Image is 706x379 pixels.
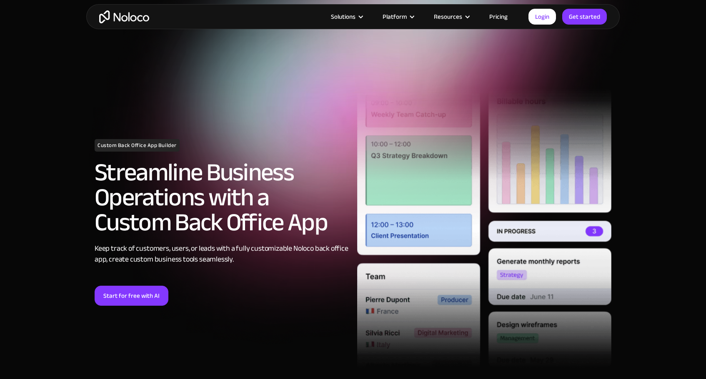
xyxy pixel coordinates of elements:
[99,10,149,23] a: home
[95,286,168,306] a: Start for free with AI
[372,11,423,22] div: Platform
[434,11,462,22] div: Resources
[479,11,518,22] a: Pricing
[95,160,349,235] h2: Streamline Business Operations with a Custom Back Office App
[528,9,556,25] a: Login
[562,9,607,25] a: Get started
[95,243,349,265] div: Keep track of customers, users, or leads with a fully customizable Noloco back office app, create...
[320,11,372,22] div: Solutions
[95,139,180,152] h1: Custom Back Office App Builder
[423,11,479,22] div: Resources
[383,11,407,22] div: Platform
[331,11,356,22] div: Solutions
